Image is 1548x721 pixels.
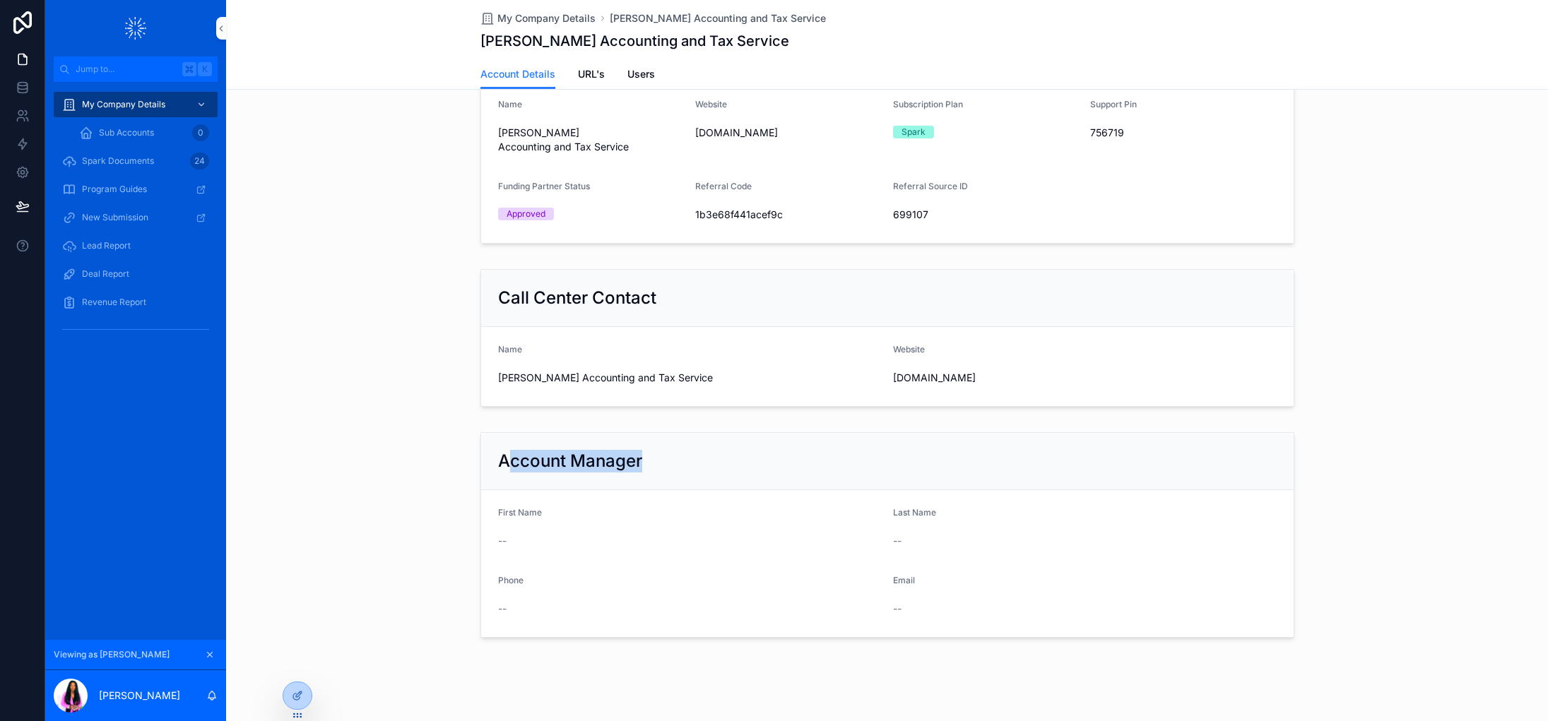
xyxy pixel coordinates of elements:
span: Revenue Report [82,297,146,308]
span: -- [498,534,507,548]
span: Account Details [480,67,555,81]
span: Viewing as [PERSON_NAME] [54,649,170,660]
span: -- [893,534,902,548]
span: Subscription Plan [893,99,963,109]
a: URL's [578,61,605,90]
span: Referral Source ID [893,181,968,191]
span: Funding Partner Status [498,181,590,191]
span: Phone [498,575,524,585]
a: My Company Details [480,11,596,25]
span: Email [893,575,915,585]
span: 1b3e68f441acef9c [695,208,882,222]
div: scrollable content [45,82,226,359]
span: [PERSON_NAME] Accounting and Tax Service [498,126,685,154]
a: Account Details [480,60,555,90]
a: Users [627,61,655,90]
span: Name [498,99,522,109]
span: URL's [578,67,605,81]
span: New Submission [82,212,148,223]
span: Last Name [893,507,936,518]
span: Website [893,344,925,354]
a: [PERSON_NAME] Accounting and Tax Service [610,11,826,25]
span: 756719 [1090,126,1277,140]
span: 699107 [893,208,1080,222]
span: Support Pin [1090,99,1137,109]
img: App logo [125,17,146,40]
a: My Company Details [54,92,218,117]
span: -- [893,602,902,616]
div: Spark [902,126,926,138]
h1: [PERSON_NAME] Accounting and Tax Service [480,31,789,51]
div: Approved [507,208,545,220]
span: Jump to... [76,64,177,75]
span: Users [627,67,655,81]
span: Sub Accounts [99,127,154,138]
a: Sub Accounts0 [71,120,218,145]
span: Lead Report [82,240,131,251]
span: [DOMAIN_NAME] [893,371,1277,385]
div: 0 [192,124,209,141]
div: 24 [190,153,209,169]
span: My Company Details [497,11,596,25]
a: New Submission [54,205,218,230]
a: Revenue Report [54,290,218,315]
span: Spark Documents [82,155,154,167]
span: [PERSON_NAME] Accounting and Tax Service [498,371,882,385]
h2: Call Center Contact [498,287,656,309]
span: My Company Details [82,99,165,110]
h2: Account Manager [498,450,642,472]
a: Spark Documents24 [54,148,218,174]
span: Website [695,99,727,109]
span: First Name [498,507,542,518]
a: Program Guides [54,177,218,202]
button: Jump to...K [54,56,218,82]
span: Program Guides [82,184,147,195]
p: [PERSON_NAME] [99,689,180,703]
span: [DOMAIN_NAME] [695,126,882,140]
span: -- [498,602,507,616]
span: Deal Report [82,268,129,280]
a: Deal Report [54,261,218,287]
span: Name [498,344,522,354]
span: Referral Code [695,181,752,191]
span: K [199,64,211,75]
a: Lead Report [54,233,218,258]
